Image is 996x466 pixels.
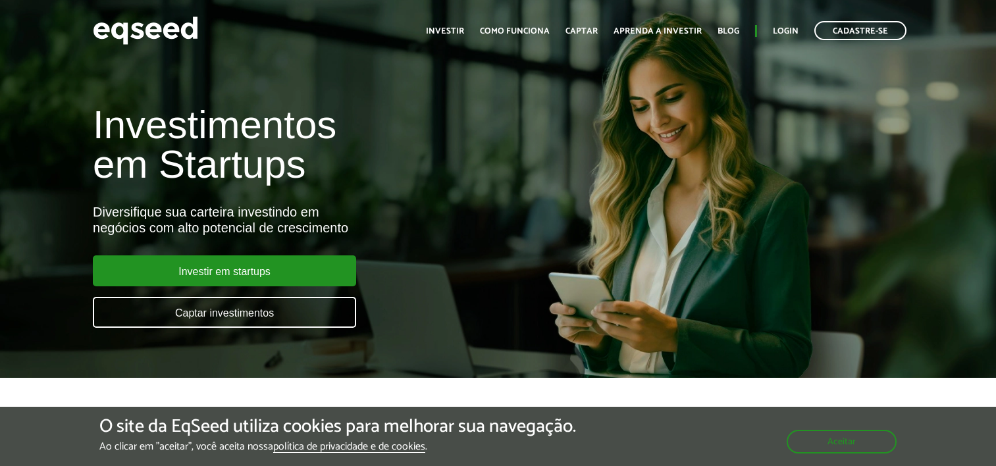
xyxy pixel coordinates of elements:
[814,21,906,40] a: Cadastre-se
[718,27,739,36] a: Blog
[93,255,356,286] a: Investir em startups
[99,417,576,437] h5: O site da EqSeed utiliza cookies para melhorar sua navegação.
[614,27,702,36] a: Aprenda a investir
[426,27,464,36] a: Investir
[93,105,571,184] h1: Investimentos em Startups
[93,13,198,48] img: EqSeed
[773,27,799,36] a: Login
[787,430,897,453] button: Aceitar
[273,442,425,453] a: política de privacidade e de cookies
[565,27,598,36] a: Captar
[93,204,571,236] div: Diversifique sua carteira investindo em negócios com alto potencial de crescimento
[99,440,576,453] p: Ao clicar em "aceitar", você aceita nossa .
[480,27,550,36] a: Como funciona
[93,297,356,328] a: Captar investimentos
